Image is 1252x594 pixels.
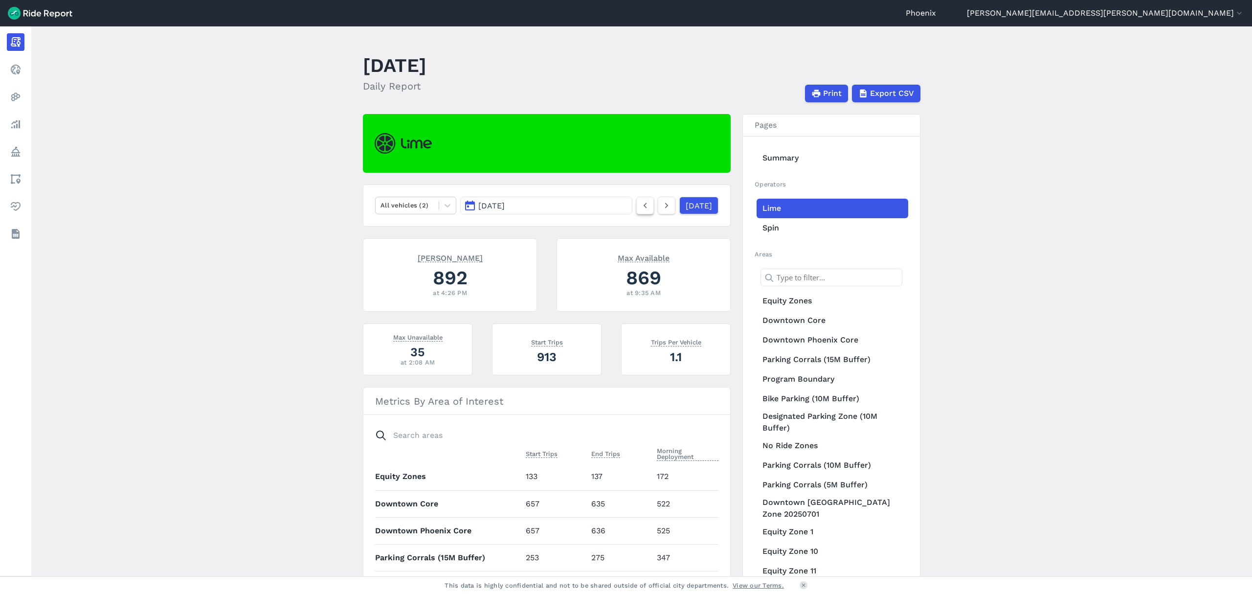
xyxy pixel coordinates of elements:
a: Downtown [GEOGRAPHIC_DATA] Zone 20250701 [757,495,908,522]
a: Phoenix [906,7,936,19]
th: Equity Zones [375,463,522,490]
span: [PERSON_NAME] [418,252,483,262]
a: Program Boundary [757,369,908,389]
td: 347 [653,544,718,571]
a: Parking Corrals (15M Buffer) [757,350,908,369]
a: Downtown Core [757,311,908,330]
span: Export CSV [870,88,914,99]
a: Spin [757,218,908,238]
a: Designated Parking Zone (10M Buffer) [757,409,908,436]
th: Downtown Phoenix Core [375,517,522,544]
a: Parking Corrals (10M Buffer) [757,456,908,475]
div: 1.1 [633,348,718,366]
span: Start Trips [526,448,558,458]
th: Downtown Core [375,490,522,517]
span: [DATE] [478,201,505,210]
h1: [DATE] [363,52,426,79]
button: End Trips [591,448,620,460]
button: Print [805,85,848,102]
td: 636 [587,517,653,544]
div: at 4:26 PM [375,288,525,297]
button: Export CSV [852,85,920,102]
h3: Pages [743,114,920,137]
a: Equity Zone 11 [757,561,908,581]
td: 137 [587,463,653,490]
a: Report [7,33,24,51]
div: at 9:35 AM [569,288,718,297]
div: 35 [375,343,460,361]
a: Summary [757,148,908,168]
div: 913 [504,348,589,366]
a: No Ride Zones [757,436,908,456]
a: Bike Parking (10M Buffer) [757,389,908,409]
img: Ride Report [8,7,72,20]
span: Start Trips [531,337,563,346]
a: Realtime [7,61,24,78]
td: 253 [522,544,587,571]
a: Equity Zone 10 [757,542,908,561]
span: Morning Deployment [657,445,718,461]
td: 657 [522,490,587,517]
h2: Daily Report [363,79,426,93]
td: 133 [522,463,587,490]
a: Equity Zone 1 [757,522,908,542]
td: 522 [653,490,718,517]
td: 275 [587,544,653,571]
input: Search areas [369,427,713,444]
span: Max Unavailable [393,332,443,342]
h2: Operators [755,180,908,189]
h2: Areas [755,250,908,259]
span: Max Available [618,252,670,262]
a: Areas [7,170,24,188]
div: at 2:08 AM [375,358,460,367]
a: Downtown Phoenix Core [757,330,908,350]
button: [DATE] [460,197,632,214]
td: 172 [653,463,718,490]
a: [DATE] [679,197,718,214]
span: Trips Per Vehicle [651,337,701,346]
div: 892 [375,264,525,291]
a: View our Terms. [733,581,784,590]
a: Datasets [7,225,24,243]
th: Parking Corrals (15M Buffer) [375,544,522,571]
h3: Metrics By Area of Interest [363,388,730,415]
td: 525 [653,517,718,544]
a: Equity Zones [757,291,908,311]
span: Print [823,88,842,99]
td: 657 [522,517,587,544]
span: End Trips [591,448,620,458]
a: Lime [757,199,908,218]
a: Heatmaps [7,88,24,106]
td: 635 [587,490,653,517]
button: Start Trips [526,448,558,460]
a: Parking Corrals (5M Buffer) [757,475,908,495]
div: 869 [569,264,718,291]
button: Morning Deployment [657,445,718,463]
button: [PERSON_NAME][EMAIL_ADDRESS][PERSON_NAME][DOMAIN_NAME] [967,7,1244,19]
img: Lime [375,133,432,154]
a: Analyze [7,115,24,133]
a: Health [7,198,24,215]
input: Type to filter... [760,269,902,286]
a: Policy [7,143,24,160]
